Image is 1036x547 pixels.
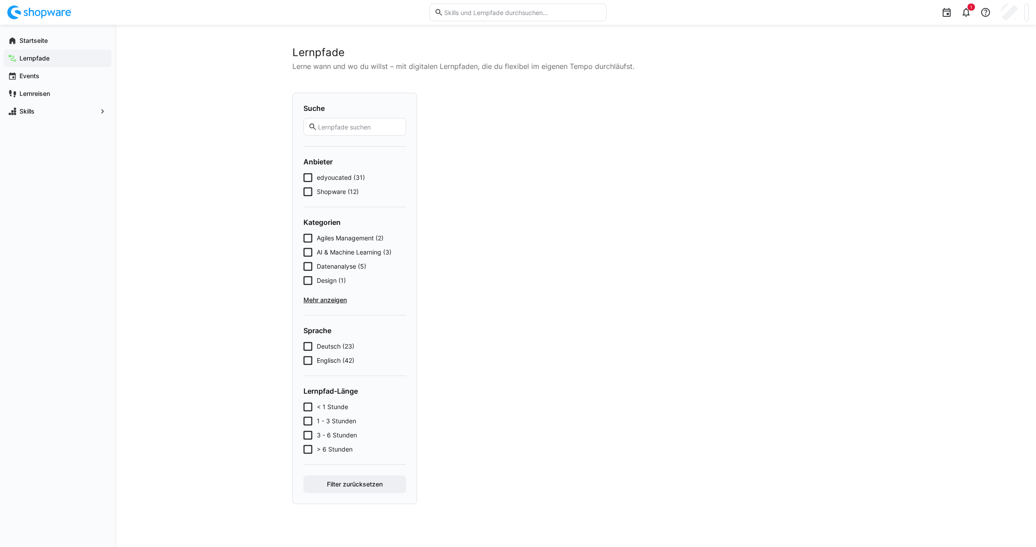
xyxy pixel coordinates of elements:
[317,262,366,271] span: Datenanalyse (5)
[303,296,406,304] span: Mehr anzeigen
[317,187,359,196] span: Shopware (12)
[303,326,406,335] h4: Sprache
[303,218,406,227] h4: Kategorien
[443,8,602,16] input: Skills und Lernpfade durchsuchen…
[317,403,348,411] span: < 1 Stunde
[317,417,356,425] span: 1 - 3 Stunden
[303,387,406,395] h4: Lernpfad-Länge
[326,480,384,489] span: Filter zurücksetzen
[303,475,406,493] button: Filter zurücksetzen
[317,445,353,454] span: > 6 Stunden
[292,46,859,59] h2: Lernpfade
[317,173,365,182] span: edyoucated (31)
[317,356,354,365] span: Englisch (42)
[317,431,357,440] span: 3 - 6 Stunden
[317,248,391,257] span: AI & Machine Learning (3)
[303,157,406,166] h4: Anbieter
[292,61,859,72] p: Lerne wann und wo du willst – mit digitalen Lernpfaden, die du flexibel im eigenen Tempo durchläu...
[317,123,401,131] input: Lernpfade suchen
[317,276,346,285] span: Design (1)
[317,234,384,243] span: Agiles Management (2)
[970,4,972,10] span: 1
[317,342,354,351] span: Deutsch (23)
[303,104,406,113] h4: Suche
